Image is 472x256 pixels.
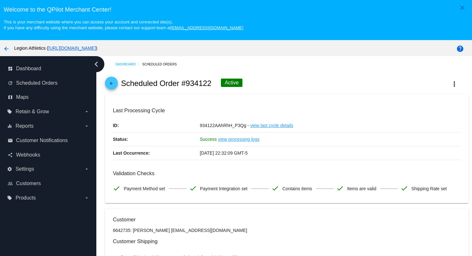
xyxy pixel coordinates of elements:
[84,109,89,114] i: arrow_drop_down
[7,166,12,172] i: settings
[113,228,460,233] p: 6642735: [PERSON_NAME] [EMAIL_ADDRESS][DOMAIN_NAME]
[336,184,344,192] mat-icon: check
[8,178,89,189] a: people_outline Customers
[142,59,182,69] a: Scheduled Orders
[7,195,12,201] i: local_offer
[200,150,248,156] span: [DATE] 22:32:09 GMT-5
[84,124,89,129] i: arrow_drop_down
[8,92,89,102] a: map Maps
[15,123,33,129] span: Reports
[113,238,460,244] h3: Customer Shipping
[121,79,212,88] h2: Scheduled Order #934122
[108,81,115,89] mat-icon: arrow_back
[347,182,376,195] span: Items are valid
[8,95,13,100] i: map
[3,45,10,53] mat-icon: arrow_back
[271,184,279,192] mat-icon: check
[113,119,200,132] p: ID:
[115,59,142,69] a: Dashboard
[16,138,68,143] span: Customer Notifications
[8,81,13,86] i: update
[84,195,89,201] i: arrow_drop_down
[8,78,89,88] a: update Scheduled Orders
[4,20,243,30] small: This is your merchant website where you can access your account and connected site(s). If you hav...
[459,4,466,12] mat-icon: close
[15,109,49,115] span: Retain & Grow
[8,135,89,146] a: email Customer Notifications
[124,182,165,195] span: Payment Method set
[450,80,458,88] mat-icon: more_vert
[48,46,96,51] a: [URL][DOMAIN_NAME]
[113,132,200,146] p: Status:
[16,181,41,186] span: Customers
[8,138,13,143] i: email
[8,152,13,158] i: share
[8,66,13,71] i: dashboard
[189,184,197,192] mat-icon: check
[113,184,120,192] mat-icon: check
[91,59,101,69] i: chevron_left
[221,79,243,87] div: Active
[400,184,408,192] mat-icon: check
[8,64,89,74] a: dashboard Dashboard
[16,152,40,158] span: Webhooks
[411,182,447,195] span: Shipping Rate set
[15,195,36,201] span: Products
[113,217,460,223] h3: Customer
[200,137,217,142] span: Success
[250,119,293,132] a: view last cycle details
[14,46,97,51] span: Legion Athletics ( )
[113,107,460,114] h3: Last Processing Cycle
[200,182,248,195] span: Payment Integration set
[113,146,200,160] p: Last Occurrence:
[8,150,89,160] a: share Webhooks
[15,166,34,172] span: Settings
[200,123,249,128] span: 934122AAhRhH_P3Qg -
[8,181,13,186] i: people_outline
[113,170,460,176] h3: Validation Checks
[218,132,259,146] a: view processing logs
[16,80,57,86] span: Scheduled Orders
[16,66,41,72] span: Dashboard
[456,45,464,53] mat-icon: help
[7,109,12,114] i: local_offer
[282,182,312,195] span: Contains items
[7,124,12,129] i: equalizer
[84,166,89,172] i: arrow_drop_down
[4,6,468,13] h3: Welcome to the QPilot Merchant Center!
[16,94,29,100] span: Maps
[171,25,243,30] a: [EMAIL_ADDRESS][DOMAIN_NAME]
